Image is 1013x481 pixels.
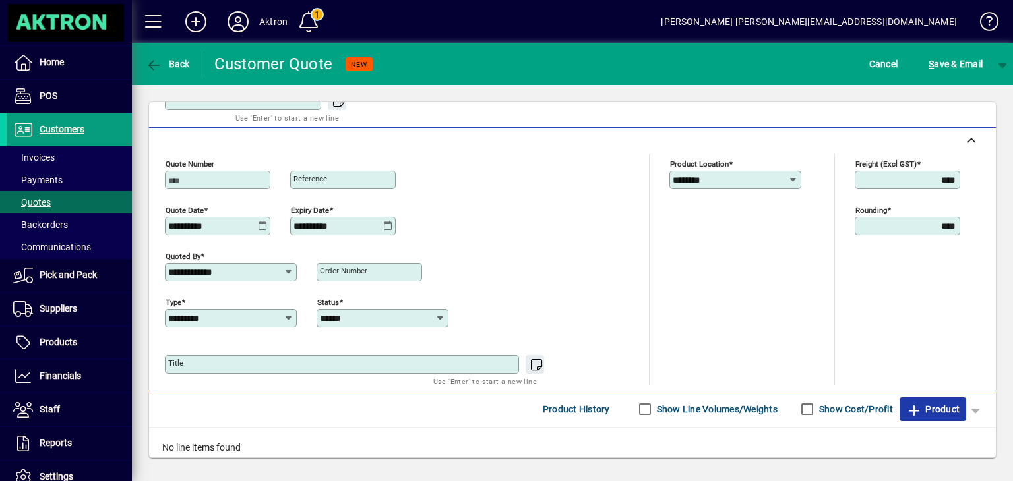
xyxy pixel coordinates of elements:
[7,393,132,426] a: Staff
[929,53,983,74] span: ave & Email
[235,110,339,125] mat-hint: Use 'Enter' to start a new line
[40,303,77,314] span: Suppliers
[866,52,902,76] button: Cancel
[7,191,132,213] a: Quotes
[40,337,77,347] span: Products
[7,293,132,325] a: Suppliers
[13,242,91,252] span: Communications
[40,370,81,381] span: Financials
[317,297,339,306] mat-label: Status
[40,438,72,448] span: Reports
[166,205,204,214] mat-label: Quote date
[7,169,132,191] a: Payments
[661,11,957,32] div: [PERSON_NAME] [PERSON_NAME][EMAIL_ADDRESS][DOMAIN_NAME]
[132,52,204,76] app-page-header-button: Back
[906,399,960,420] span: Product
[537,397,615,421] button: Product History
[40,269,97,280] span: Pick and Pack
[7,213,132,236] a: Backorders
[7,259,132,292] a: Pick and Pack
[7,46,132,79] a: Home
[7,326,132,359] a: Products
[970,3,997,45] a: Knowledge Base
[7,80,132,113] a: POS
[40,90,57,101] span: POS
[351,60,367,69] span: NEW
[293,174,327,183] mat-label: Reference
[670,159,729,168] mat-label: Product location
[869,53,898,74] span: Cancel
[855,205,887,214] mat-label: Rounding
[543,399,610,420] span: Product History
[320,266,367,275] mat-label: Order number
[7,236,132,258] a: Communications
[13,175,63,185] span: Payments
[7,360,132,393] a: Financials
[929,59,934,69] span: S
[855,159,917,168] mat-label: Freight (excl GST)
[168,358,183,368] mat-label: Title
[13,152,55,163] span: Invoices
[816,403,893,416] label: Show Cost/Profit
[259,11,288,32] div: Aktron
[214,53,333,74] div: Customer Quote
[900,397,966,421] button: Product
[7,146,132,169] a: Invoices
[149,428,996,468] div: No line items found
[146,59,190,69] span: Back
[654,403,778,416] label: Show Line Volumes/Weights
[433,374,537,389] mat-hint: Use 'Enter' to start a new line
[40,404,60,414] span: Staff
[166,251,200,260] mat-label: Quoted by
[166,297,181,306] mat-label: Type
[166,159,214,168] mat-label: Quote number
[217,10,259,34] button: Profile
[40,124,84,134] span: Customers
[13,219,68,230] span: Backorders
[7,427,132,460] a: Reports
[13,197,51,208] span: Quotes
[922,52,989,76] button: Save & Email
[291,205,329,214] mat-label: Expiry date
[175,10,217,34] button: Add
[142,52,193,76] button: Back
[40,57,64,67] span: Home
